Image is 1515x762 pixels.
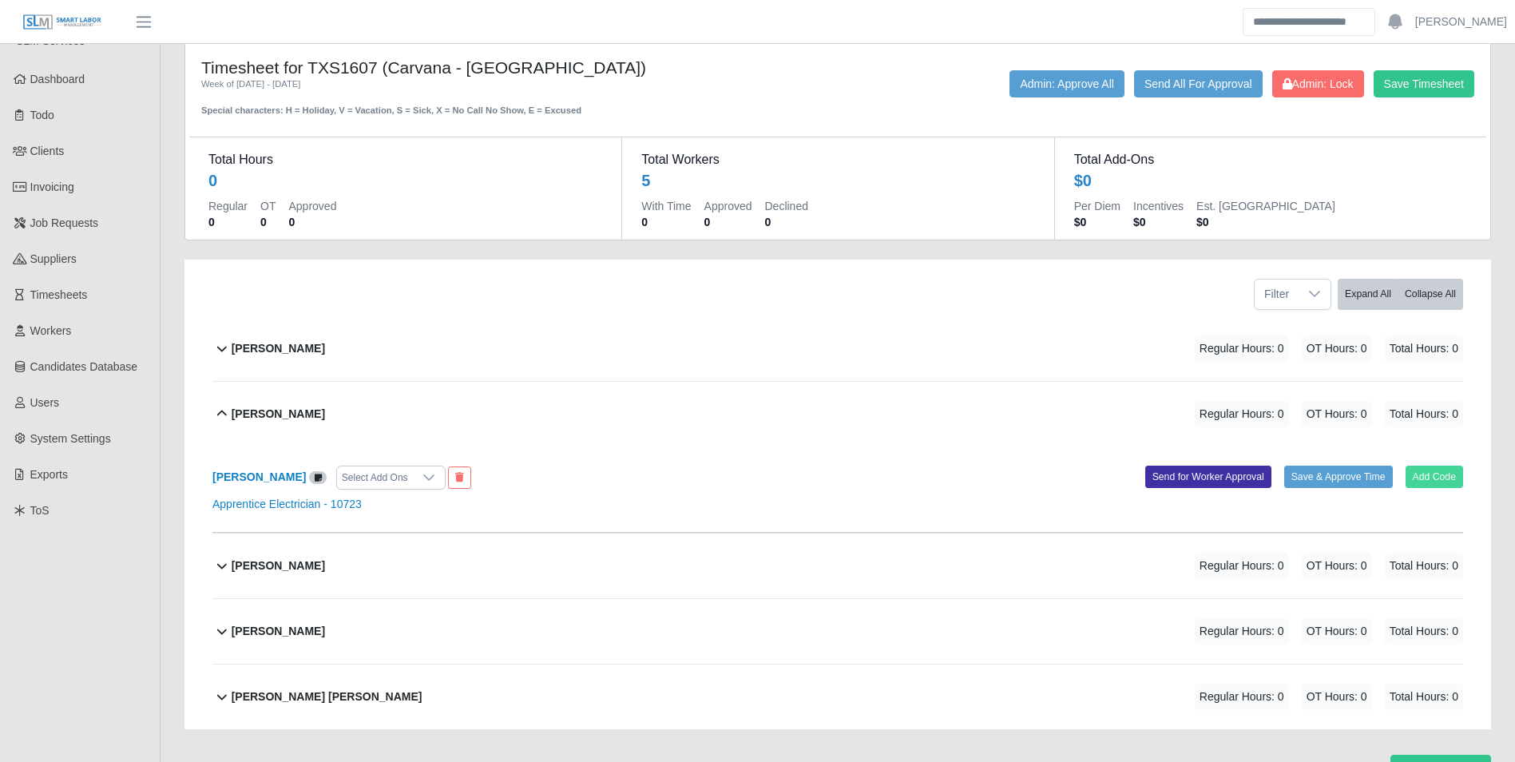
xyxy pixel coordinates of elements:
[337,466,413,489] div: Select Add Ons
[1302,553,1372,579] span: OT Hours: 0
[30,109,54,121] span: Todo
[208,198,248,214] dt: Regular
[1302,335,1372,362] span: OT Hours: 0
[1302,618,1372,645] span: OT Hours: 0
[1415,14,1507,30] a: [PERSON_NAME]
[1243,8,1375,36] input: Search
[1195,553,1289,579] span: Regular Hours: 0
[1385,684,1463,710] span: Total Hours: 0
[1074,198,1120,214] dt: Per Diem
[1195,401,1289,427] span: Regular Hours: 0
[1398,279,1463,310] button: Collapse All
[30,432,111,445] span: System Settings
[765,198,808,214] dt: Declined
[1406,466,1464,488] button: Add Code
[641,214,691,230] dd: 0
[1145,466,1271,488] button: Send for Worker Approval
[212,498,362,510] a: Apprentice Electrician - 10723
[212,599,1463,664] button: [PERSON_NAME] Regular Hours: 0 OT Hours: 0 Total Hours: 0
[1385,335,1463,362] span: Total Hours: 0
[232,558,325,574] b: [PERSON_NAME]
[30,504,50,517] span: ToS
[201,91,718,117] div: Special characters: H = Holiday, V = Vacation, S = Sick, X = No Call No Show, E = Excused
[212,665,1463,729] button: [PERSON_NAME] [PERSON_NAME] Regular Hours: 0 OT Hours: 0 Total Hours: 0
[30,145,65,157] span: Clients
[30,360,138,373] span: Candidates Database
[30,468,68,481] span: Exports
[30,252,77,265] span: Suppliers
[1074,169,1092,192] div: $0
[260,214,276,230] dd: 0
[1338,279,1398,310] button: Expand All
[641,198,691,214] dt: With Time
[1133,198,1184,214] dt: Incentives
[1283,77,1354,90] span: Admin: Lock
[232,406,325,423] b: [PERSON_NAME]
[22,14,102,31] img: SLM Logo
[765,214,808,230] dd: 0
[1338,279,1463,310] div: bulk actions
[1385,401,1463,427] span: Total Hours: 0
[1385,618,1463,645] span: Total Hours: 0
[1134,70,1263,97] button: Send All For Approval
[1195,618,1289,645] span: Regular Hours: 0
[1284,466,1393,488] button: Save & Approve Time
[201,77,718,91] div: Week of [DATE] - [DATE]
[232,689,422,705] b: [PERSON_NAME] [PERSON_NAME]
[704,214,752,230] dd: 0
[1196,214,1335,230] dd: $0
[30,396,60,409] span: Users
[288,214,336,230] dd: 0
[212,316,1463,381] button: [PERSON_NAME] Regular Hours: 0 OT Hours: 0 Total Hours: 0
[30,324,72,337] span: Workers
[201,58,718,77] h4: Timesheet for TXS1607 (Carvana - [GEOGRAPHIC_DATA])
[288,198,336,214] dt: Approved
[208,150,602,169] dt: Total Hours
[1195,335,1289,362] span: Regular Hours: 0
[212,534,1463,598] button: [PERSON_NAME] Regular Hours: 0 OT Hours: 0 Total Hours: 0
[232,623,325,640] b: [PERSON_NAME]
[212,382,1463,446] button: [PERSON_NAME] Regular Hours: 0 OT Hours: 0 Total Hours: 0
[641,150,1034,169] dt: Total Workers
[30,73,85,85] span: Dashboard
[1009,70,1124,97] button: Admin: Approve All
[448,466,471,489] button: End Worker & Remove from the Timesheet
[1255,280,1299,309] span: Filter
[1385,553,1463,579] span: Total Hours: 0
[1074,150,1467,169] dt: Total Add-Ons
[641,169,650,192] div: 5
[1302,684,1372,710] span: OT Hours: 0
[704,198,752,214] dt: Approved
[30,216,99,229] span: Job Requests
[1195,684,1289,710] span: Regular Hours: 0
[1374,70,1474,97] button: Save Timesheet
[208,169,217,192] div: 0
[1196,198,1335,214] dt: Est. [GEOGRAPHIC_DATA]
[1302,401,1372,427] span: OT Hours: 0
[260,198,276,214] dt: OT
[208,214,248,230] dd: 0
[212,470,306,483] a: [PERSON_NAME]
[30,288,88,301] span: Timesheets
[309,470,327,483] a: View/Edit Notes
[1272,70,1364,97] button: Admin: Lock
[30,181,74,193] span: Invoicing
[232,340,325,357] b: [PERSON_NAME]
[1074,214,1120,230] dd: $0
[1133,214,1184,230] dd: $0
